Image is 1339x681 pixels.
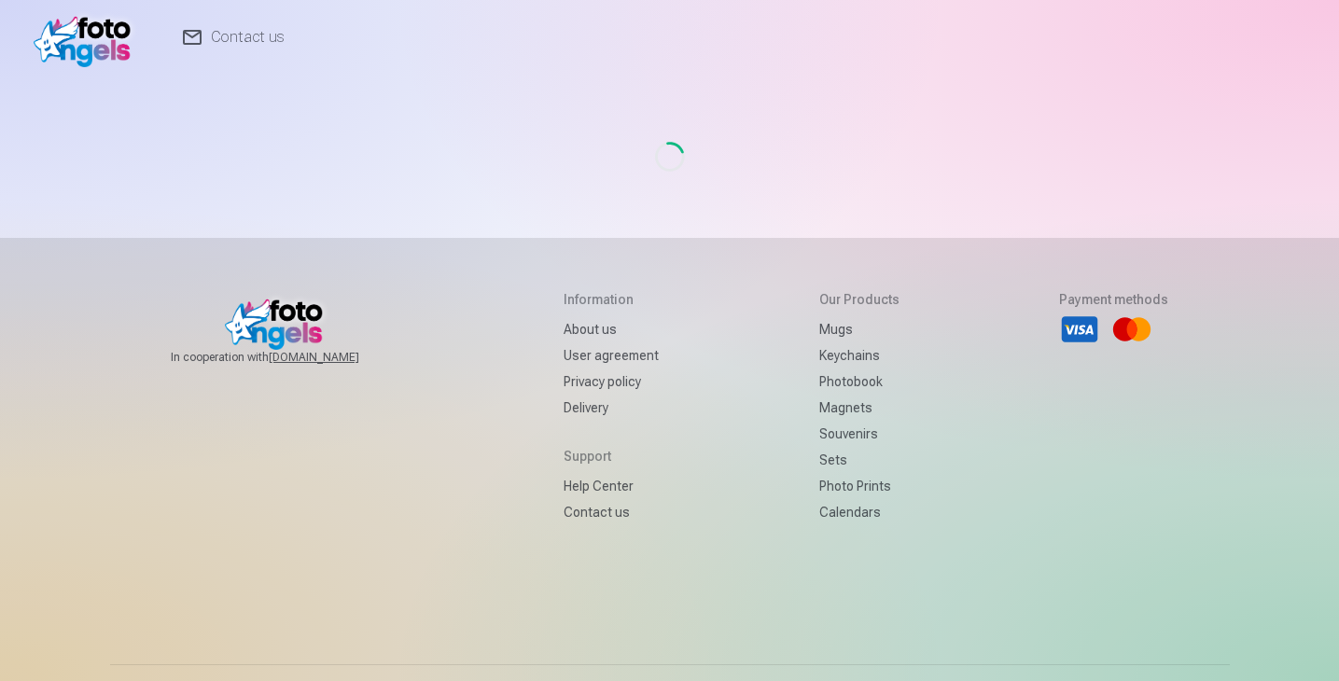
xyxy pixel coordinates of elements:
a: Contact us [564,499,659,525]
a: Privacy policy [564,368,659,395]
h5: Information [564,290,659,309]
img: /v1 [34,7,141,67]
h5: Payment methods [1059,290,1168,309]
a: Delivery [564,395,659,421]
h5: Our products [819,290,900,309]
a: Sets [819,447,900,473]
a: Magnets [819,395,900,421]
li: Mastercard [1111,309,1152,350]
a: Help Center [564,473,659,499]
span: In cooperation with [171,350,404,365]
a: User agreement [564,342,659,368]
a: Photo prints [819,473,900,499]
li: Visa [1059,309,1100,350]
a: Photobook [819,368,900,395]
a: About us [564,316,659,342]
h5: Support [564,447,659,466]
a: Keychains [819,342,900,368]
a: Calendars [819,499,900,525]
a: Souvenirs [819,421,900,447]
a: Mugs [819,316,900,342]
a: [DOMAIN_NAME] [269,350,404,365]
